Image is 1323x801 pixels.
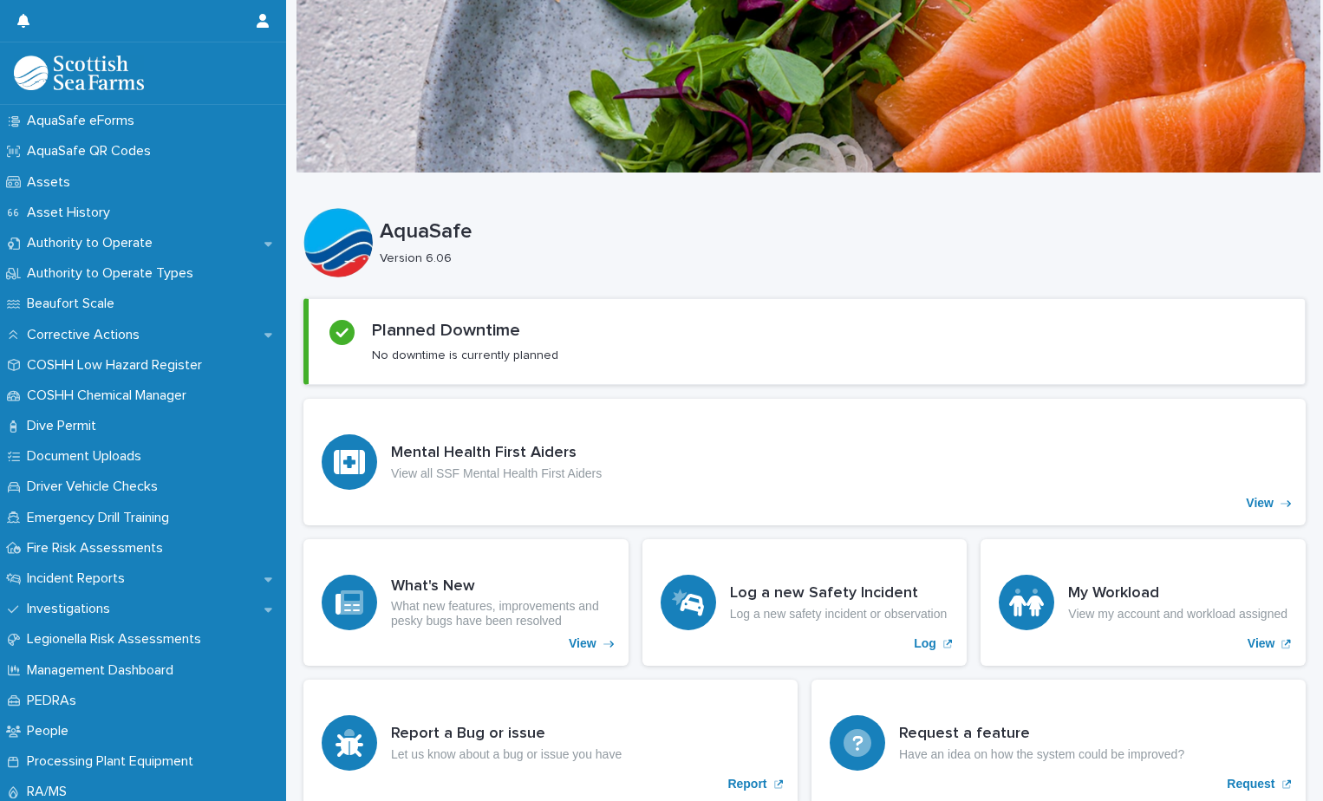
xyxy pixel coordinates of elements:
[20,448,155,465] p: Document Uploads
[391,444,602,463] h3: Mental Health First Aiders
[914,636,936,651] p: Log
[20,631,215,648] p: Legionella Risk Assessments
[20,143,165,160] p: AquaSafe QR Codes
[727,777,766,791] p: Report
[372,320,520,341] h2: Planned Downtime
[20,662,187,679] p: Management Dashboard
[20,753,207,770] p: Processing Plant Equipment
[730,607,948,622] p: Log a new safety incident or observation
[20,540,177,557] p: Fire Risk Assessments
[20,418,110,434] p: Dive Permit
[1227,777,1274,791] p: Request
[1246,496,1274,511] p: View
[642,539,968,666] a: Log
[391,599,610,628] p: What new features, improvements and pesky bugs have been resolved
[20,693,90,709] p: PEDRAs
[20,205,124,221] p: Asset History
[899,725,1184,744] h3: Request a feature
[20,784,81,800] p: RA/MS
[20,235,166,251] p: Authority to Operate
[981,539,1306,666] a: View
[730,584,948,603] h3: Log a new Safety Incident
[20,387,200,404] p: COSHH Chemical Manager
[20,479,172,495] p: Driver Vehicle Checks
[569,636,596,651] p: View
[20,510,183,526] p: Emergency Drill Training
[303,539,629,666] a: View
[20,570,139,587] p: Incident Reports
[391,577,610,596] h3: What's New
[391,466,602,481] p: View all SSF Mental Health First Aiders
[899,747,1184,762] p: Have an idea on how the system could be improved?
[20,601,124,617] p: Investigations
[20,265,207,282] p: Authority to Operate Types
[391,747,622,762] p: Let us know about a bug or issue you have
[380,219,1299,244] p: AquaSafe
[380,251,1292,266] p: Version 6.06
[1248,636,1275,651] p: View
[391,725,622,744] h3: Report a Bug or issue
[20,357,216,374] p: COSHH Low Hazard Register
[303,399,1306,525] a: View
[372,348,558,363] p: No downtime is currently planned
[20,174,84,191] p: Assets
[20,327,153,343] p: Corrective Actions
[20,723,82,739] p: People
[1068,607,1287,622] p: View my account and workload assigned
[14,55,144,90] img: bPIBxiqnSb2ggTQWdOVV
[20,296,128,312] p: Beaufort Scale
[1068,584,1287,603] h3: My Workload
[20,113,148,129] p: AquaSafe eForms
